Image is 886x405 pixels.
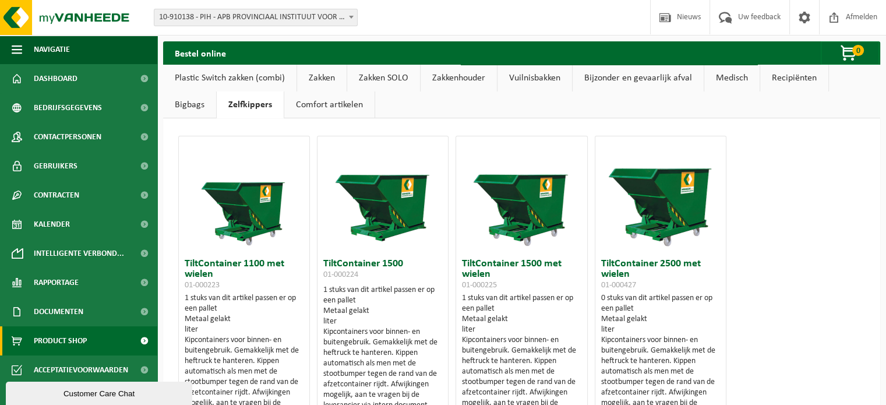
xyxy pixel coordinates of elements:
[185,259,303,290] h3: TiltContainer 1100 met wielen
[163,65,296,91] a: Plastic Switch zakken (combi)
[602,136,719,253] img: 01-000427
[34,35,70,64] span: Navigatie
[297,65,347,91] a: Zakken
[34,326,87,355] span: Product Shop
[154,9,358,26] span: 10-910138 - PIH - APB PROVINCIAAL INSTITUUT VOOR HYGIENE - ANTWERPEN
[34,268,79,297] span: Rapportage
[217,91,284,118] a: Zelfkippers
[163,91,216,118] a: Bigbags
[185,314,303,325] div: Metaal gelakt
[34,355,128,385] span: Acceptatievoorwaarden
[154,9,357,26] span: 10-910138 - PIH - APB PROVINCIAAL INSTITUUT VOOR HYGIENE - ANTWERPEN
[323,270,358,279] span: 01-000224
[601,325,720,335] div: liter
[760,65,828,91] a: Recipiënten
[34,181,79,210] span: Contracten
[601,314,720,325] div: Metaal gelakt
[34,210,70,239] span: Kalender
[421,65,497,91] a: Zakkenhouder
[323,316,442,327] div: liter
[34,122,101,152] span: Contactpersonen
[34,152,77,181] span: Gebruikers
[601,281,636,290] span: 01-000427
[324,136,441,253] img: 01-000224
[186,136,302,253] img: 01-000223
[323,306,442,316] div: Metaal gelakt
[462,281,497,290] span: 01-000225
[323,259,442,282] h3: TiltContainer 1500
[462,259,581,290] h3: TiltContainer 1500 met wielen
[34,93,102,122] span: Bedrijfsgegevens
[34,239,124,268] span: Intelligente verbond...
[185,325,303,335] div: liter
[704,65,760,91] a: Medisch
[284,91,375,118] a: Comfort artikelen
[34,64,77,93] span: Dashboard
[601,259,720,290] h3: TiltContainer 2500 met wielen
[6,379,195,405] iframe: chat widget
[347,65,420,91] a: Zakken SOLO
[821,41,879,65] button: 0
[462,325,581,335] div: liter
[497,65,572,91] a: Vuilnisbakken
[462,314,581,325] div: Metaal gelakt
[463,136,580,253] img: 01-000225
[34,297,83,326] span: Documenten
[163,41,238,64] h2: Bestel online
[852,45,864,56] span: 0
[573,65,704,91] a: Bijzonder en gevaarlijk afval
[185,281,220,290] span: 01-000223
